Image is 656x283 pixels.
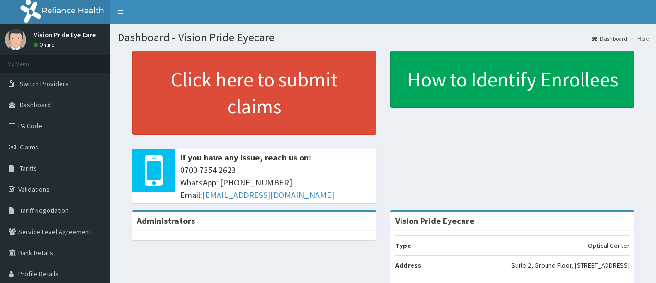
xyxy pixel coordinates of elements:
p: Optical Center [588,241,630,250]
span: Tariffs [20,164,37,172]
span: Switch Providers [20,79,69,88]
span: Tariff Negotiation [20,206,69,215]
a: [EMAIL_ADDRESS][DOMAIN_NAME] [202,189,334,200]
span: 0700 7354 2623 WhatsApp: [PHONE_NUMBER] Email: [180,164,371,201]
b: Type [395,241,411,250]
a: How to Identify Enrollees [390,51,634,108]
a: Click here to submit claims [132,51,376,135]
strong: Vision Pride Eyecare [395,215,474,226]
b: Administrators [137,215,195,226]
b: If you have any issue, reach us on: [180,152,311,163]
span: Claims [20,143,38,151]
a: Dashboard [592,35,627,43]
h1: Dashboard - Vision Pride Eyecare [118,31,649,44]
p: Suite 2, Ground Floor, [STREET_ADDRESS] [511,260,630,270]
li: Here [628,35,649,43]
p: Vision Pride Eye Care [34,31,96,38]
a: Online [34,41,57,48]
span: Dashboard [20,100,51,109]
b: Address [395,261,421,270]
img: User Image [5,29,26,50]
